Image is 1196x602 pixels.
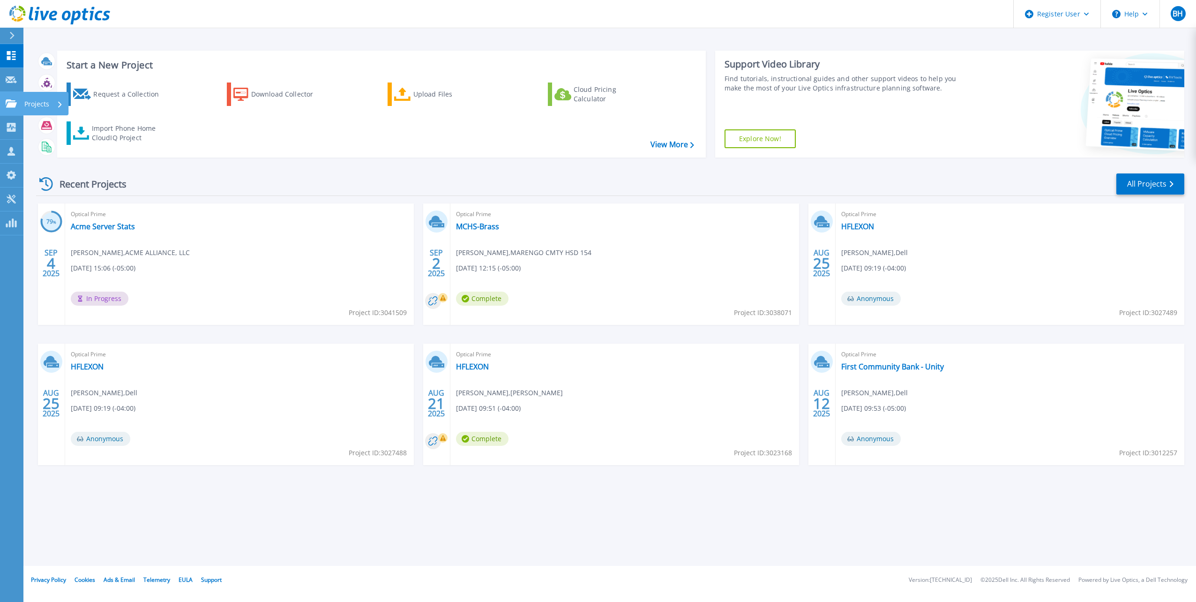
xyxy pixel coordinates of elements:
[432,259,441,267] span: 2
[388,83,492,106] a: Upload Files
[725,58,967,70] div: Support Video Library
[349,308,407,318] span: Project ID: 3041509
[456,222,499,231] a: MCHS-Brass
[841,362,944,371] a: First Community Bank - Unity
[813,399,830,407] span: 12
[456,263,521,273] span: [DATE] 12:15 (-05:00)
[201,576,222,584] a: Support
[71,362,104,371] a: HFLEXON
[456,292,508,306] span: Complete
[1173,10,1183,17] span: BH
[1116,173,1184,195] a: All Projects
[143,576,170,584] a: Telemetry
[71,432,130,446] span: Anonymous
[413,85,488,104] div: Upload Files
[71,388,137,398] span: [PERSON_NAME] , Dell
[548,83,652,106] a: Cloud Pricing Calculator
[43,399,60,407] span: 25
[71,222,135,231] a: Acme Server Stats
[909,577,972,583] li: Version: [TECHNICAL_ID]
[75,576,95,584] a: Cookies
[841,403,906,414] span: [DATE] 09:53 (-05:00)
[980,577,1070,583] li: © 2025 Dell Inc. All Rights Reserved
[456,403,521,414] span: [DATE] 09:51 (-04:00)
[841,222,874,231] a: HFLEXON
[93,85,168,104] div: Request a Collection
[1119,448,1177,458] span: Project ID: 3012257
[456,248,591,258] span: [PERSON_NAME] , MARENGO CMTY HSD 154
[841,263,906,273] span: [DATE] 09:19 (-04:00)
[841,209,1179,219] span: Optical Prime
[841,388,908,398] span: [PERSON_NAME] , Dell
[104,576,135,584] a: Ads & Email
[456,432,508,446] span: Complete
[456,362,489,371] a: HFLEXON
[725,129,796,148] a: Explore Now!
[1119,308,1177,318] span: Project ID: 3027489
[40,217,62,227] h3: 79
[841,292,901,306] span: Anonymous
[841,248,908,258] span: [PERSON_NAME] , Dell
[841,432,901,446] span: Anonymous
[53,219,56,225] span: %
[67,83,171,106] a: Request a Collection
[427,246,445,280] div: SEP 2025
[428,399,445,407] span: 21
[36,173,139,196] div: Recent Projects
[179,576,193,584] a: EULA
[574,85,649,104] div: Cloud Pricing Calculator
[71,248,190,258] span: [PERSON_NAME] , ACME ALLIANCE, LLC
[71,209,408,219] span: Optical Prime
[67,60,694,70] h3: Start a New Project
[1078,577,1188,583] li: Powered by Live Optics, a Dell Technology
[92,124,165,143] div: Import Phone Home CloudIQ Project
[734,448,792,458] span: Project ID: 3023168
[456,209,793,219] span: Optical Prime
[47,259,55,267] span: 4
[456,388,563,398] span: [PERSON_NAME] , [PERSON_NAME]
[813,386,830,421] div: AUG 2025
[24,92,49,116] p: Projects
[31,576,66,584] a: Privacy Policy
[227,83,331,106] a: Download Collector
[427,386,445,421] div: AUG 2025
[42,246,60,280] div: SEP 2025
[813,259,830,267] span: 25
[734,308,792,318] span: Project ID: 3038071
[71,263,135,273] span: [DATE] 15:06 (-05:00)
[725,74,967,93] div: Find tutorials, instructional guides and other support videos to help you make the most of your L...
[42,386,60,421] div: AUG 2025
[71,292,128,306] span: In Progress
[71,349,408,360] span: Optical Prime
[841,349,1179,360] span: Optical Prime
[650,140,694,149] a: View More
[813,246,830,280] div: AUG 2025
[71,403,135,414] span: [DATE] 09:19 (-04:00)
[456,349,793,360] span: Optical Prime
[349,448,407,458] span: Project ID: 3027488
[251,85,326,104] div: Download Collector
